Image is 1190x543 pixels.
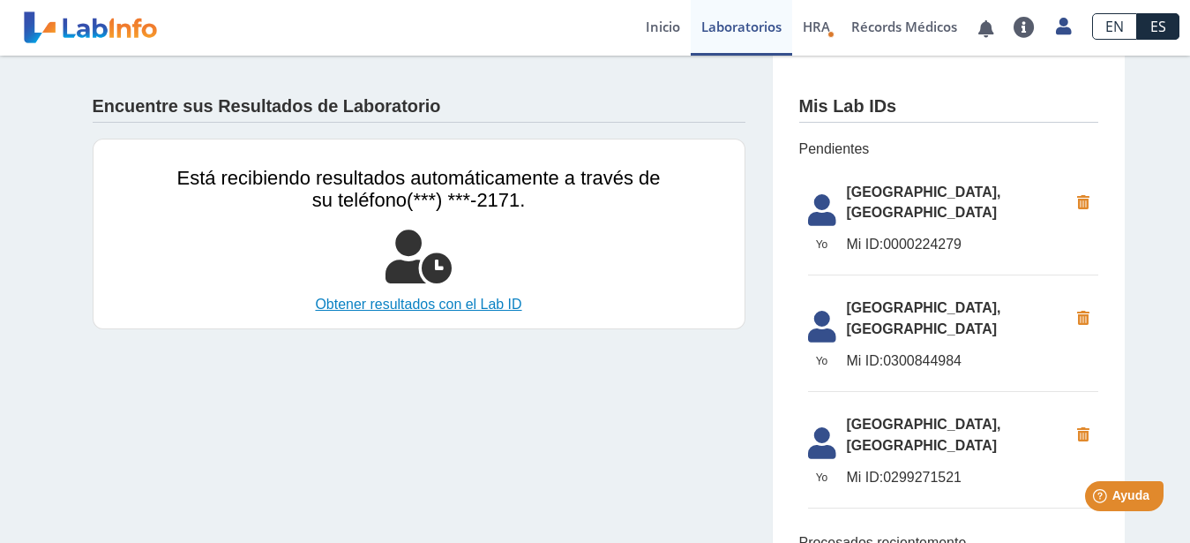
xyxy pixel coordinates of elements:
span: Yo [797,353,847,369]
iframe: Help widget launcher [1033,474,1171,524]
span: Está recibiendo resultados automáticamente a través de su teléfono [177,167,661,211]
span: Yo [797,470,847,486]
span: Mi ID: [847,470,884,485]
h4: Encuentre sus Resultados de Laboratorio [93,96,441,117]
span: Mi ID: [847,353,884,368]
span: HRA [803,18,830,35]
span: Pendientes [799,139,1098,160]
span: [GEOGRAPHIC_DATA], [GEOGRAPHIC_DATA] [847,182,1068,224]
span: 0300844984 [847,351,1068,372]
span: 0299271521 [847,467,1068,488]
a: EN [1092,13,1137,40]
span: 0000224279 [847,234,1068,255]
a: Obtener resultados con el Lab ID [177,294,661,315]
span: [GEOGRAPHIC_DATA], [GEOGRAPHIC_DATA] [847,414,1068,456]
span: Mi ID: [847,237,884,252]
h4: Mis Lab IDs [799,96,897,117]
span: [GEOGRAPHIC_DATA], [GEOGRAPHIC_DATA] [847,298,1068,340]
a: ES [1137,13,1179,40]
span: Yo [797,237,847,253]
